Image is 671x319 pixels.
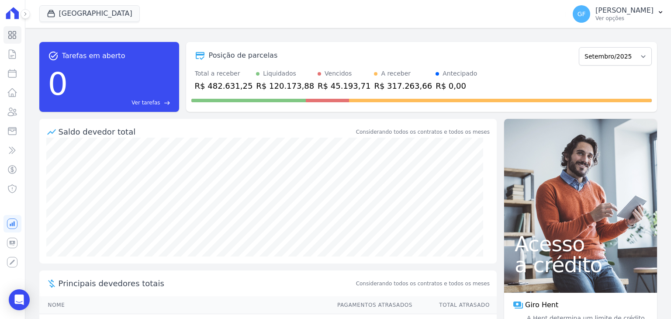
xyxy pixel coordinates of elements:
th: Nome [39,296,329,314]
div: Open Intercom Messenger [9,289,30,310]
div: Posição de parcelas [209,50,278,61]
span: Principais devedores totais [59,277,354,289]
div: R$ 482.631,25 [195,80,253,92]
span: a crédito [515,254,647,275]
div: Liquidados [263,69,296,78]
span: Acesso [515,233,647,254]
span: Tarefas em aberto [62,51,125,61]
p: Ver opções [595,15,654,22]
div: Vencidos [325,69,352,78]
span: east [164,100,170,106]
button: [GEOGRAPHIC_DATA] [39,5,140,22]
div: Antecipado [443,69,477,78]
span: GF [578,11,586,17]
div: R$ 0,00 [436,80,477,92]
div: R$ 120.173,88 [256,80,314,92]
span: Considerando todos os contratos e todos os meses [356,280,490,288]
div: Total a receber [195,69,253,78]
div: R$ 317.263,66 [374,80,432,92]
span: Ver tarefas [131,99,160,107]
span: task_alt [48,51,59,61]
div: 0 [48,61,68,107]
th: Total Atrasado [413,296,497,314]
p: [PERSON_NAME] [595,6,654,15]
div: Considerando todos os contratos e todos os meses [356,128,490,136]
th: Pagamentos Atrasados [329,296,413,314]
div: Saldo devedor total [59,126,354,138]
div: A receber [381,69,411,78]
a: Ver tarefas east [71,99,170,107]
span: Giro Hent [525,300,558,310]
button: GF [PERSON_NAME] Ver opções [566,2,671,26]
div: R$ 45.193,71 [318,80,370,92]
